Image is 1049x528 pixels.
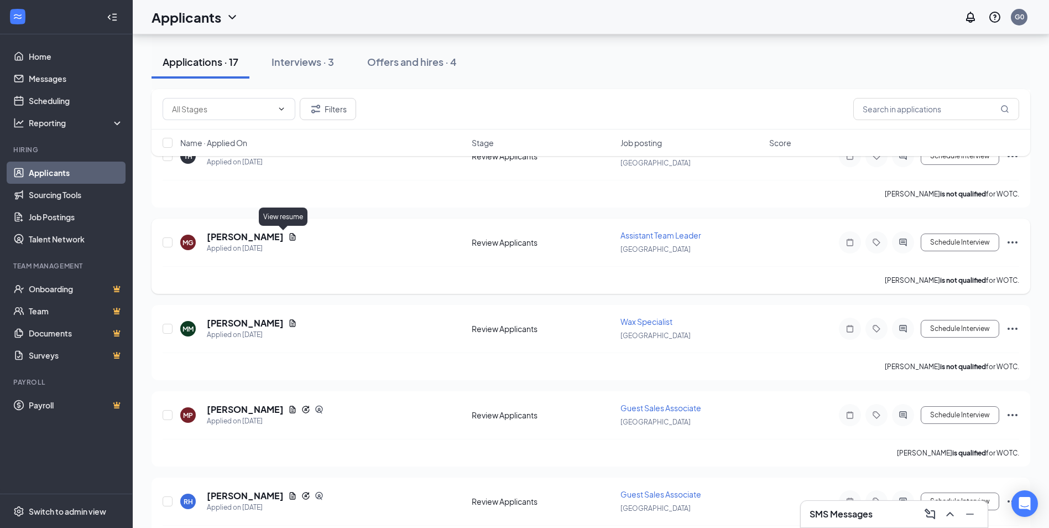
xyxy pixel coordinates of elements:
span: [GEOGRAPHIC_DATA] [620,418,691,426]
div: Switch to admin view [29,506,106,517]
svg: Tag [870,324,883,333]
div: MP [183,411,193,420]
span: Assistant Team Leader [620,230,701,240]
svg: Note [843,324,857,333]
svg: Notifications [964,11,977,24]
svg: Document [288,319,297,328]
svg: Ellipses [1006,495,1019,508]
span: Guest Sales Associate [620,489,701,499]
svg: Note [843,497,857,506]
div: Applied on [DATE] [207,502,323,513]
div: Open Intercom Messenger [1011,490,1038,517]
a: Scheduling [29,90,123,112]
div: Payroll [13,377,121,387]
button: Schedule Interview [921,493,999,510]
a: Sourcing Tools [29,184,123,206]
p: [PERSON_NAME] for WOTC. [885,189,1019,199]
p: [PERSON_NAME] for WOTC. [885,362,1019,371]
button: ChevronUp [941,505,959,523]
a: TeamCrown [29,300,123,322]
button: Filter Filters [300,98,356,120]
a: Talent Network [29,228,123,250]
svg: Document [288,405,297,414]
h5: [PERSON_NAME] [207,403,284,416]
div: Applied on [DATE] [207,329,297,340]
div: Hiring [13,145,121,154]
svg: ChevronDown [226,11,239,24]
a: Applicants [29,162,123,184]
a: SurveysCrown [29,344,123,366]
h5: [PERSON_NAME] [207,490,284,502]
span: [GEOGRAPHIC_DATA] [620,504,691,513]
div: View resume [259,208,307,226]
div: Review Applicants [472,410,614,421]
p: [PERSON_NAME] for WOTC. [897,448,1019,458]
span: [GEOGRAPHIC_DATA] [620,245,691,253]
svg: SourcingTools [315,491,323,500]
div: Review Applicants [472,496,614,507]
h5: [PERSON_NAME] [207,317,284,329]
input: All Stages [172,103,273,115]
a: PayrollCrown [29,394,123,416]
svg: Note [843,411,857,420]
div: Applications · 17 [163,55,238,69]
span: Name · Applied On [180,137,247,148]
svg: Note [843,238,857,247]
b: is not qualified [940,276,986,284]
svg: QuestionInfo [988,11,1001,24]
svg: Analysis [13,117,24,128]
svg: Reapply [301,405,310,414]
span: Score [769,137,791,148]
svg: ActiveChat [896,238,910,247]
a: DocumentsCrown [29,322,123,344]
h1: Applicants [152,8,221,27]
h5: [PERSON_NAME] [207,231,284,243]
svg: SourcingTools [315,405,323,414]
input: Search in applications [853,98,1019,120]
div: MG [182,238,194,247]
a: Job Postings [29,206,123,228]
button: ComposeMessage [921,505,939,523]
h3: SMS Messages [810,508,873,520]
div: Team Management [13,261,121,271]
svg: ChevronDown [277,105,286,113]
div: Applied on [DATE] [207,243,297,254]
svg: Ellipses [1006,322,1019,335]
div: Offers and hires · 4 [367,55,457,69]
a: Home [29,45,123,68]
svg: Document [288,232,297,241]
div: MM [182,324,194,334]
svg: Tag [870,411,883,420]
div: Review Applicants [472,323,614,334]
button: Schedule Interview [921,406,999,424]
svg: ChevronUp [943,508,957,521]
span: Stage [472,137,494,148]
span: Job posting [620,137,662,148]
svg: Minimize [963,508,977,521]
div: Interviews · 3 [272,55,334,69]
svg: MagnifyingGlass [1000,105,1009,113]
span: Wax Specialist [620,317,672,327]
svg: ActiveChat [896,497,910,506]
div: Review Applicants [472,237,614,248]
svg: ActiveChat [896,411,910,420]
button: Minimize [961,505,979,523]
div: RH [184,497,193,506]
b: is not qualified [940,363,986,371]
svg: Ellipses [1006,236,1019,249]
div: Applied on [DATE] [207,416,323,427]
span: Guest Sales Associate [620,403,701,413]
svg: Collapse [107,12,118,23]
svg: Settings [13,506,24,517]
svg: Ellipses [1006,408,1019,422]
svg: Document [288,491,297,500]
svg: Tag [870,497,883,506]
div: G0 [1015,12,1024,22]
svg: Reapply [301,491,310,500]
svg: Tag [870,238,883,247]
a: Messages [29,68,123,90]
div: Reporting [29,117,124,128]
svg: Filter [309,102,322,116]
span: [GEOGRAPHIC_DATA] [620,332,691,340]
svg: ComposeMessage [923,508,937,521]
